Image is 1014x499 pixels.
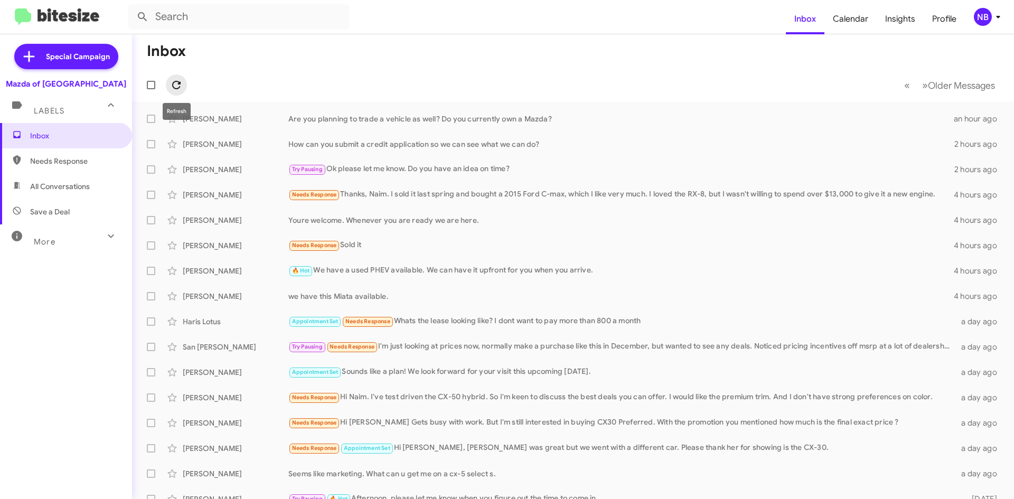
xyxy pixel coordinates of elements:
[292,166,323,173] span: Try Pausing
[183,291,288,302] div: [PERSON_NAME]
[183,240,288,251] div: [PERSON_NAME]
[898,74,1001,96] nav: Page navigation example
[954,114,1006,124] div: an hour ago
[922,79,928,92] span: »
[183,468,288,479] div: [PERSON_NAME]
[292,343,323,350] span: Try Pausing
[955,392,1006,403] div: a day ago
[147,43,186,60] h1: Inbox
[292,394,337,401] span: Needs Response
[292,318,339,325] span: Appointment Set
[288,265,954,277] div: We have a used PHEV available. We can have it upfront for you when you arrive.
[288,139,954,149] div: How can you submit a credit application so we can see what we can do?
[824,4,877,34] a: Calendar
[30,206,70,217] span: Save a Deal
[330,343,374,350] span: Needs Response
[183,316,288,327] div: Haris Lotus
[183,114,288,124] div: [PERSON_NAME]
[288,163,954,175] div: Ok please let me know. Do you have an idea on time?
[345,318,390,325] span: Needs Response
[288,189,954,201] div: Thanks, Naim. I sold it last spring and bought a 2015 Ford C-max, which I like very much. I loved...
[288,341,955,353] div: I'm just looking at prices now, normally make a purchase like this in December, but wanted to see...
[344,445,390,451] span: Appointment Set
[292,419,337,426] span: Needs Response
[904,79,910,92] span: «
[955,342,1006,352] div: a day ago
[965,8,1002,26] button: NB
[974,8,992,26] div: NB
[128,4,350,30] input: Search
[30,156,120,166] span: Needs Response
[877,4,924,34] a: Insights
[183,164,288,175] div: [PERSON_NAME]
[954,240,1006,251] div: 4 hours ago
[183,190,288,200] div: [PERSON_NAME]
[292,369,339,375] span: Appointment Set
[288,442,955,454] div: Hi [PERSON_NAME], [PERSON_NAME] was great but we went with a different car. Please thank her for ...
[14,44,118,69] a: Special Campaign
[288,315,955,327] div: Whats the lease looking like? I dont want to pay more than 800 a month
[288,391,955,403] div: Hi Naim. I've test driven the CX-50 hybrid. So I'm keen to discuss the best deals you can offer. ...
[916,74,1001,96] button: Next
[898,74,916,96] button: Previous
[955,418,1006,428] div: a day ago
[954,190,1006,200] div: 4 hours ago
[954,164,1006,175] div: 2 hours ago
[288,114,954,124] div: Are you planning to trade a vehicle as well? Do you currently own a Mazda?
[183,266,288,276] div: [PERSON_NAME]
[954,139,1006,149] div: 2 hours ago
[955,443,1006,454] div: a day ago
[183,392,288,403] div: [PERSON_NAME]
[292,191,337,198] span: Needs Response
[30,130,120,141] span: Inbox
[183,342,288,352] div: San [PERSON_NAME]
[292,242,337,249] span: Needs Response
[955,468,1006,479] div: a day ago
[292,267,310,274] span: 🔥 Hot
[954,291,1006,302] div: 4 hours ago
[954,215,1006,225] div: 4 hours ago
[183,215,288,225] div: [PERSON_NAME]
[163,103,191,120] div: Refresh
[30,181,90,192] span: All Conversations
[183,418,288,428] div: [PERSON_NAME]
[955,367,1006,378] div: a day ago
[292,445,337,451] span: Needs Response
[183,443,288,454] div: [PERSON_NAME]
[6,79,126,89] div: Mazda of [GEOGRAPHIC_DATA]
[288,215,954,225] div: Youre welcome. Whenever you are ready we are here.
[288,468,955,479] div: Seems like marketing. What can u get me on a cx-5 select s.
[928,80,995,91] span: Older Messages
[34,106,64,116] span: Labels
[183,139,288,149] div: [PERSON_NAME]
[34,237,55,247] span: More
[288,291,954,302] div: we have this Miata available.
[46,51,110,62] span: Special Campaign
[288,417,955,429] div: Hi [PERSON_NAME] Gets busy with work. But I'm still interested in buying CX30 Preferred. With the...
[288,239,954,251] div: Sold it
[955,316,1006,327] div: a day ago
[786,4,824,34] a: Inbox
[924,4,965,34] a: Profile
[288,366,955,378] div: Sounds like a plan! We look forward for your visit this upcoming [DATE].
[954,266,1006,276] div: 4 hours ago
[183,367,288,378] div: [PERSON_NAME]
